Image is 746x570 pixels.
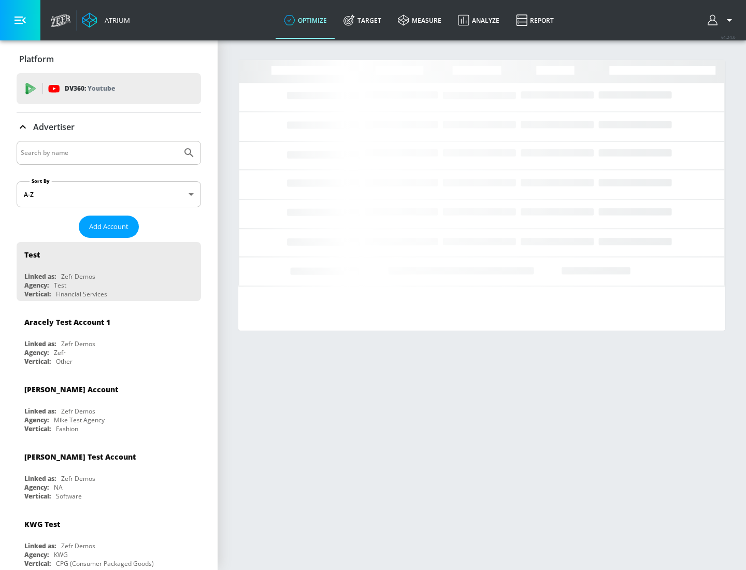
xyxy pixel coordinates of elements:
div: Other [56,357,73,366]
input: Search by name [21,146,178,160]
div: [PERSON_NAME] Test AccountLinked as:Zefr DemosAgency:NAVertical:Software [17,444,201,503]
div: Zefr Demos [61,407,95,416]
div: Platform [17,45,201,74]
div: Aracely Test Account 1Linked as:Zefr DemosAgency:ZefrVertical:Other [17,309,201,368]
div: Vertical: [24,559,51,568]
div: CPG (Consumer Packaged Goods) [56,559,154,568]
div: Zefr [54,348,66,357]
a: Target [335,2,390,39]
div: Fashion [56,424,78,433]
div: Agency: [24,281,49,290]
label: Sort By [30,178,52,184]
div: Mike Test Agency [54,416,105,424]
div: [PERSON_NAME] AccountLinked as:Zefr DemosAgency:Mike Test AgencyVertical:Fashion [17,377,201,436]
div: Linked as: [24,339,56,348]
p: Platform [19,53,54,65]
div: Vertical: [24,290,51,298]
div: Agency: [24,416,49,424]
div: Aracely Test Account 1 [24,317,110,327]
a: Analyze [450,2,508,39]
div: Zefr Demos [61,541,95,550]
div: Financial Services [56,290,107,298]
p: Youtube [88,83,115,94]
p: DV360: [65,83,115,94]
div: Linked as: [24,541,56,550]
div: Zefr Demos [61,339,95,348]
div: Advertiser [17,112,201,141]
div: TestLinked as:Zefr DemosAgency:TestVertical:Financial Services [17,242,201,301]
div: KWG Test [24,519,60,529]
div: [PERSON_NAME] Account [24,384,118,394]
div: Test [24,250,40,260]
button: Add Account [79,216,139,238]
div: Linked as: [24,272,56,281]
div: Zefr Demos [61,272,95,281]
a: optimize [276,2,335,39]
div: [PERSON_NAME] Test Account [24,452,136,462]
a: Report [508,2,562,39]
div: Vertical: [24,357,51,366]
div: Agency: [24,348,49,357]
div: Linked as: [24,407,56,416]
div: Test [54,281,66,290]
div: Software [56,492,82,501]
span: Add Account [89,221,128,233]
div: Linked as: [24,474,56,483]
div: Vertical: [24,492,51,501]
div: Agency: [24,483,49,492]
div: DV360: Youtube [17,73,201,104]
div: NA [54,483,63,492]
div: A-Z [17,181,201,207]
a: Atrium [82,12,130,28]
div: Atrium [101,16,130,25]
div: KWG [54,550,68,559]
div: Agency: [24,550,49,559]
div: Vertical: [24,424,51,433]
p: Advertiser [33,121,75,133]
div: Zefr Demos [61,474,95,483]
span: v 4.24.0 [721,34,736,40]
a: measure [390,2,450,39]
